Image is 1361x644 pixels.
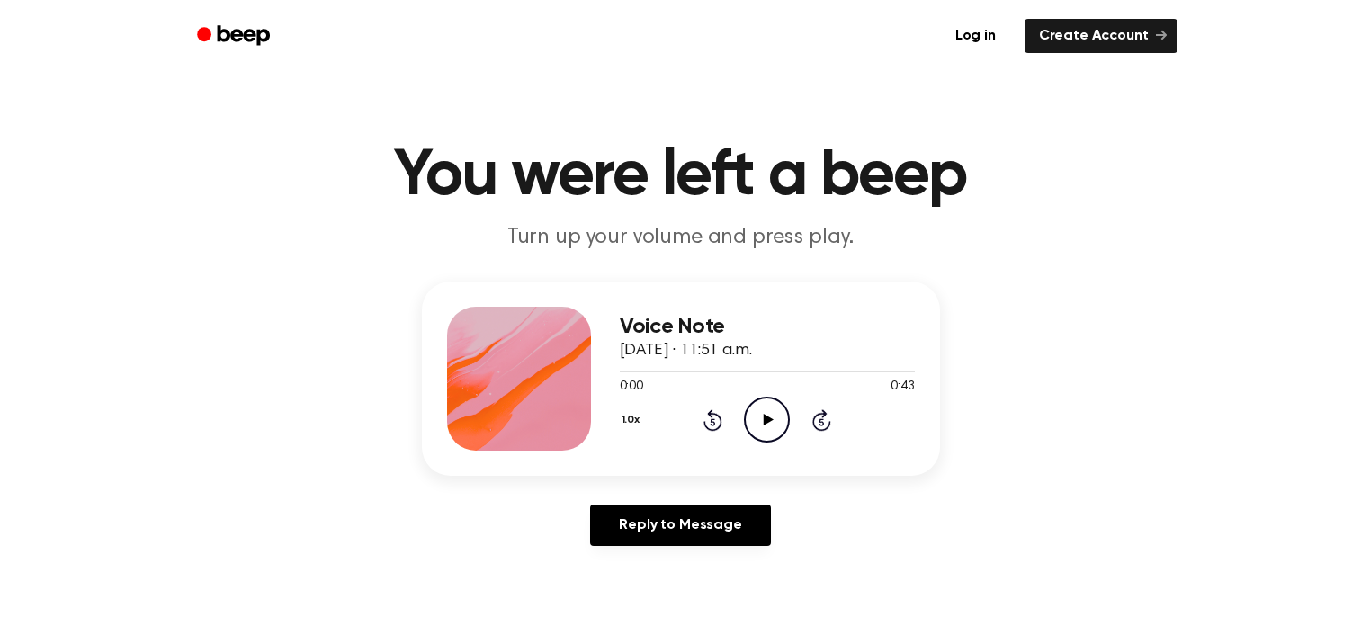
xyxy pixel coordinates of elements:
[620,343,752,359] span: [DATE] · 11:51 a.m.
[220,144,1142,209] h1: You were left a beep
[891,378,914,397] span: 0:43
[590,505,770,546] a: Reply to Message
[620,378,643,397] span: 0:00
[620,315,915,339] h3: Voice Note
[184,19,286,54] a: Beep
[620,405,647,435] button: 1.0x
[937,15,1014,57] a: Log in
[1025,19,1177,53] a: Create Account
[336,223,1026,253] p: Turn up your volume and press play.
